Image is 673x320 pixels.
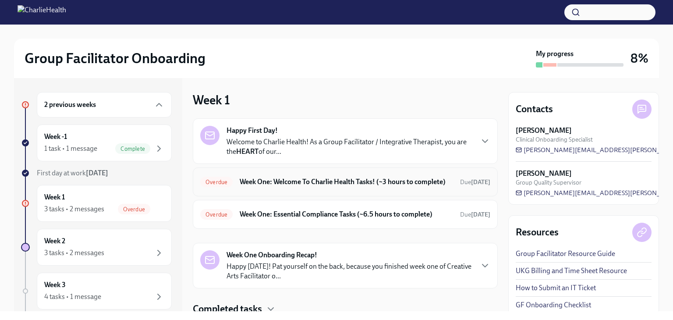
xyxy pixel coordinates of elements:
[471,211,490,218] strong: [DATE]
[516,126,572,135] strong: [PERSON_NAME]
[37,169,108,177] span: First day at work
[44,292,101,302] div: 4 tasks • 1 message
[630,50,648,66] h3: 8%
[200,211,233,218] span: Overdue
[21,185,172,222] a: Week 13 tasks • 2 messagesOverdue
[21,168,172,178] a: First day at work[DATE]
[25,50,205,67] h2: Group Facilitator Onboarding
[21,229,172,266] a: Week 23 tasks • 2 messages
[37,92,172,117] div: 2 previous weeks
[44,236,65,246] h6: Week 2
[516,135,593,144] span: Clinical Onboarding Specialist
[516,249,615,259] a: Group Facilitator Resource Guide
[44,192,65,202] h6: Week 1
[21,273,172,309] a: Week 34 tasks • 1 message
[460,178,490,186] span: September 9th, 2025 10:00
[200,175,490,189] a: OverdueWeek One: Welcome To Charlie Health Tasks! (~3 hours to complete)Due[DATE]
[21,124,172,161] a: Week -11 task • 1 messageComplete
[200,207,490,221] a: OverdueWeek One: Essential Compliance Tasks (~6.5 hours to complete)Due[DATE]
[44,144,97,153] div: 1 task • 1 message
[44,248,104,258] div: 3 tasks • 2 messages
[227,262,473,281] p: Happy [DATE]! Pat yourself on the back, because you finished week one of Creative Arts Facilitato...
[516,226,559,239] h4: Resources
[44,132,67,142] h6: Week -1
[44,280,66,290] h6: Week 3
[227,250,317,260] strong: Week One Onboarding Recap!
[200,179,233,185] span: Overdue
[516,103,553,116] h4: Contacts
[460,178,490,186] span: Due
[236,147,259,156] strong: HEART
[516,300,591,310] a: GF Onboarding Checklist
[516,178,581,187] span: Group Quality Supervisor
[227,137,473,156] p: Welcome to Charlie Health! As a Group Facilitator / Integrative Therapist, you are the of our...
[460,210,490,219] span: September 9th, 2025 10:00
[193,302,498,316] div: Completed tasks
[471,178,490,186] strong: [DATE]
[86,169,108,177] strong: [DATE]
[227,126,278,135] strong: Happy First Day!
[44,204,104,214] div: 3 tasks • 2 messages
[460,211,490,218] span: Due
[240,210,453,219] h6: Week One: Essential Compliance Tasks (~6.5 hours to complete)
[536,49,574,59] strong: My progress
[240,177,453,187] h6: Week One: Welcome To Charlie Health Tasks! (~3 hours to complete)
[18,5,66,19] img: CharlieHealth
[115,146,150,152] span: Complete
[118,206,150,213] span: Overdue
[516,266,627,276] a: UKG Billing and Time Sheet Resource
[516,283,596,293] a: How to Submit an IT Ticket
[193,302,262,316] h4: Completed tasks
[44,100,96,110] h6: 2 previous weeks
[516,169,572,178] strong: [PERSON_NAME]
[193,92,230,108] h3: Week 1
